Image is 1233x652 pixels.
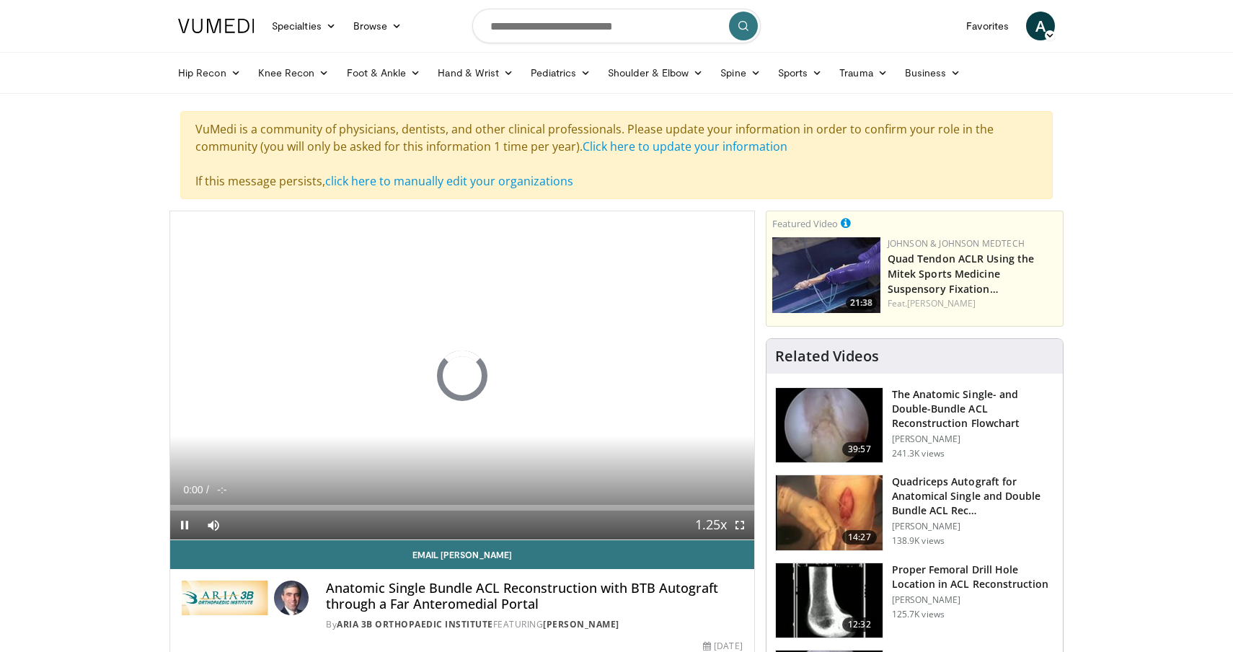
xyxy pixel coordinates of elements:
a: Sports [769,58,831,87]
span: -:- [217,484,226,495]
div: Feat. [888,297,1057,310]
a: Specialties [263,12,345,40]
img: Title_01_100001165_3.jpg.150x105_q85_crop-smart_upscale.jpg [776,563,883,638]
small: Featured Video [772,217,838,230]
a: Quad Tendon ACLR Using the Mitek Sports Medicine Suspensory Fixation… [888,252,1035,296]
a: click here to manually edit your organizations [325,173,573,189]
img: Fu_0_3.png.150x105_q85_crop-smart_upscale.jpg [776,388,883,463]
video-js: Video Player [170,211,754,540]
a: Spine [712,58,769,87]
span: / [206,484,209,495]
p: 241.3K views [892,448,945,459]
p: 125.7K views [892,609,945,620]
div: Progress Bar [170,505,754,511]
p: [PERSON_NAME] [892,594,1054,606]
span: 12:32 [842,617,877,632]
p: 138.9K views [892,535,945,547]
h3: Proper Femoral Drill Hole Location in ACL Reconstruction [892,563,1054,591]
a: 14:27 Quadriceps Autograft for Anatomical Single and Double Bundle ACL Rec… [PERSON_NAME] 138.9K ... [775,475,1054,551]
button: Pause [170,511,199,539]
a: Hip Recon [169,58,249,87]
a: 12:32 Proper Femoral Drill Hole Location in ACL Reconstruction [PERSON_NAME] 125.7K views [775,563,1054,639]
img: Avatar [274,581,309,615]
img: b78fd9da-dc16-4fd1-a89d-538d899827f1.150x105_q85_crop-smart_upscale.jpg [772,237,880,313]
a: Foot & Ankle [338,58,430,87]
img: VuMedi Logo [178,19,255,33]
a: Shoulder & Elbow [599,58,712,87]
a: Trauma [831,58,896,87]
a: Browse [345,12,411,40]
div: VuMedi is a community of physicians, dentists, and other clinical professionals. Please update yo... [180,111,1053,199]
h4: Related Videos [775,348,879,365]
img: 281064_0003_1.png.150x105_q85_crop-smart_upscale.jpg [776,475,883,550]
a: 21:38 [772,237,880,313]
p: [PERSON_NAME] [892,433,1054,445]
a: Business [896,58,970,87]
span: 21:38 [846,296,877,309]
a: A [1026,12,1055,40]
a: Favorites [958,12,1017,40]
h4: Anatomic Single Bundle ACL Reconstruction with BTB Autograft through a Far Anteromedial Portal [326,581,743,612]
input: Search topics, interventions [472,9,761,43]
button: Fullscreen [725,511,754,539]
span: 14:27 [842,530,877,545]
a: Click here to update your information [583,138,787,154]
a: Knee Recon [249,58,338,87]
span: 39:57 [842,442,877,457]
h3: Quadriceps Autograft for Anatomical Single and Double Bundle ACL Rec… [892,475,1054,518]
a: 39:57 The Anatomic Single- and Double-Bundle ACL Reconstruction Flowchart [PERSON_NAME] 241.3K views [775,387,1054,464]
a: Johnson & Johnson MedTech [888,237,1025,250]
p: [PERSON_NAME] [892,521,1054,532]
img: Aria 3B Orthopaedic Institute [182,581,268,615]
a: Hand & Wrist [429,58,522,87]
a: Aria 3B Orthopaedic Institute [337,618,493,630]
a: Email [PERSON_NAME] [170,540,754,569]
a: [PERSON_NAME] [907,297,976,309]
span: 0:00 [183,484,203,495]
h3: The Anatomic Single- and Double-Bundle ACL Reconstruction Flowchart [892,387,1054,431]
a: [PERSON_NAME] [543,618,619,630]
button: Playback Rate [697,511,725,539]
a: Pediatrics [522,58,599,87]
button: Mute [199,511,228,539]
div: By FEATURING [326,618,743,631]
